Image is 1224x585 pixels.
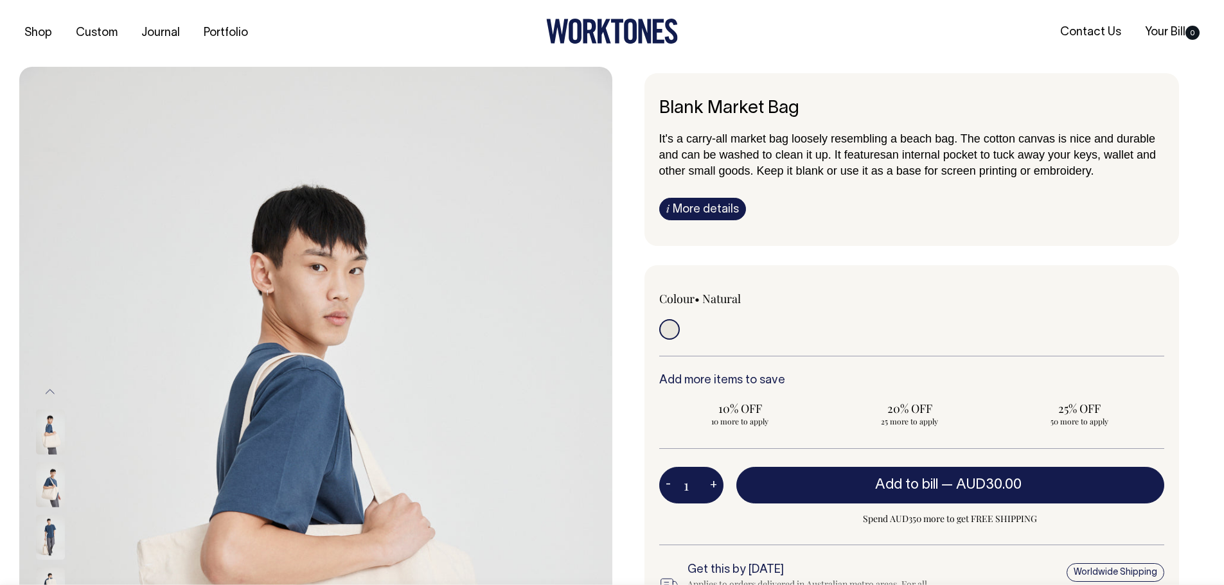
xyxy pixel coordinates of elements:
[40,377,60,406] button: Previous
[1005,401,1154,416] span: 25% OFF
[1185,26,1200,40] span: 0
[695,291,700,306] span: •
[838,148,886,161] span: t features
[71,22,123,44] a: Custom
[659,291,862,306] div: Colour
[1005,416,1154,426] span: 50 more to apply
[704,473,723,498] button: +
[998,397,1160,430] input: 25% OFF 50 more to apply
[666,416,815,426] span: 10 more to apply
[659,148,1156,177] span: an internal pocket to tuck away your keys, wallet and other small goods. Keep it blank or use it ...
[19,22,57,44] a: Shop
[36,410,65,455] img: natural
[875,478,938,491] span: Add to bill
[659,374,1165,387] h6: Add more items to save
[659,132,1156,161] span: It's a carry-all market bag loosely resembling a beach bag. The cotton canvas is nice and durable...
[199,22,253,44] a: Portfolio
[956,478,1022,491] span: AUD30.00
[687,564,936,577] h6: Get this by [DATE]
[659,99,1165,119] h1: Blank Market Bag
[941,478,1025,491] span: —
[659,198,746,220] a: iMore details
[736,511,1165,527] span: Spend AUD350 more to get FREE SHIPPING
[136,22,185,44] a: Journal
[1055,22,1126,43] a: Contact Us
[659,397,821,430] input: 10% OFF 10 more to apply
[36,515,65,560] img: natural
[736,467,1165,503] button: Add to bill —AUD30.00
[36,462,65,507] img: natural
[659,473,677,498] button: -
[666,202,670,215] span: i
[1140,22,1205,43] a: Your Bill0
[702,291,741,306] label: Natural
[835,416,984,426] span: 25 more to apply
[829,397,991,430] input: 20% OFF 25 more to apply
[835,401,984,416] span: 20% OFF
[666,401,815,416] span: 10% OFF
